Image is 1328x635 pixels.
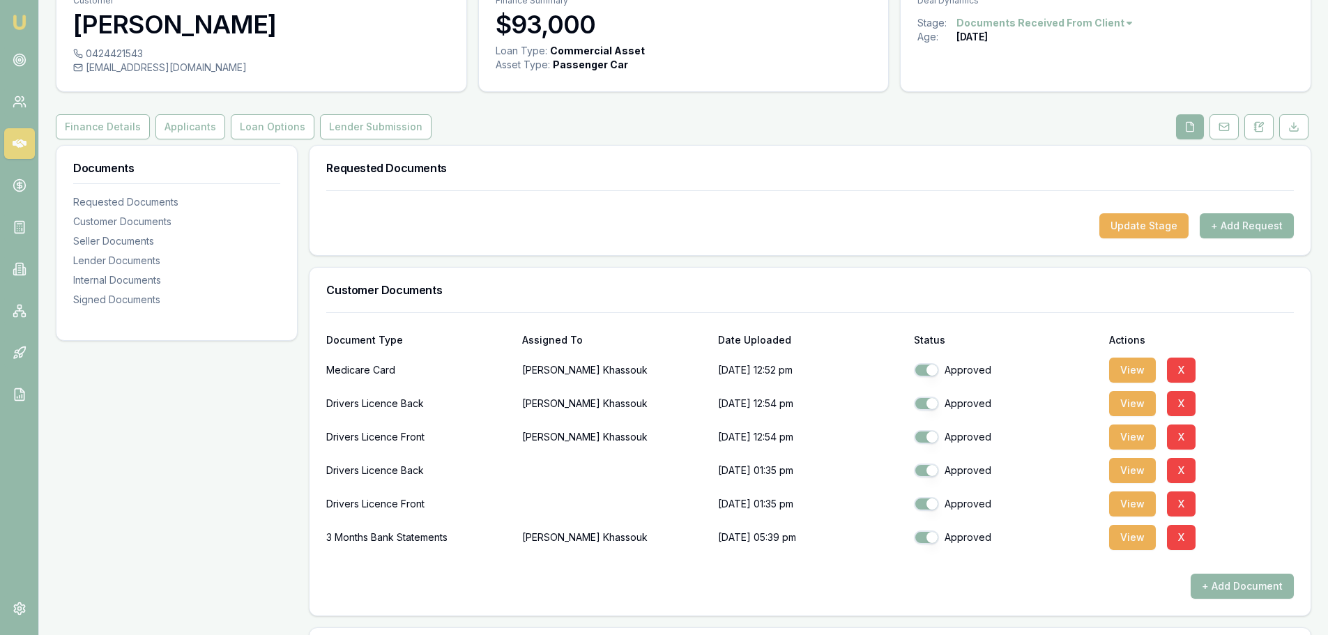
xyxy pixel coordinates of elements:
[496,10,872,38] h3: $93,000
[914,464,1099,477] div: Approved
[1109,525,1156,550] button: View
[56,114,153,139] a: Finance Details
[73,162,280,174] h3: Documents
[718,523,903,551] p: [DATE] 05:39 pm
[956,16,1134,30] button: Documents Received From Client
[1200,213,1294,238] button: + Add Request
[1109,358,1156,383] button: View
[1167,525,1196,550] button: X
[914,363,1099,377] div: Approved
[326,457,511,484] div: Drivers Licence Back
[553,58,628,72] div: Passenger Car
[11,14,28,31] img: emu-icon-u.png
[914,530,1099,544] div: Approved
[326,490,511,518] div: Drivers Licence Front
[914,497,1099,511] div: Approved
[718,335,903,345] div: Date Uploaded
[718,457,903,484] p: [DATE] 01:35 pm
[1099,213,1189,238] button: Update Stage
[73,47,450,61] div: 0424421543
[522,423,707,451] p: [PERSON_NAME] Khassouk
[1167,391,1196,416] button: X
[228,114,317,139] a: Loan Options
[718,356,903,384] p: [DATE] 12:52 pm
[326,390,511,418] div: Drivers Licence Back
[73,10,450,38] h3: [PERSON_NAME]
[1109,491,1156,517] button: View
[1191,574,1294,599] button: + Add Document
[917,30,956,44] div: Age:
[326,356,511,384] div: Medicare Card
[718,423,903,451] p: [DATE] 12:54 pm
[718,490,903,518] p: [DATE] 01:35 pm
[326,523,511,551] div: 3 Months Bank Statements
[155,114,225,139] button: Applicants
[917,16,956,30] div: Stage:
[914,430,1099,444] div: Approved
[1167,458,1196,483] button: X
[1109,424,1156,450] button: View
[522,356,707,384] p: [PERSON_NAME] Khassouk
[914,335,1099,345] div: Status
[153,114,228,139] a: Applicants
[496,44,547,58] div: Loan Type:
[326,284,1294,296] h3: Customer Documents
[320,114,432,139] button: Lender Submission
[231,114,314,139] button: Loan Options
[56,114,150,139] button: Finance Details
[1109,391,1156,416] button: View
[73,234,280,248] div: Seller Documents
[522,523,707,551] p: [PERSON_NAME] Khassouk
[522,335,707,345] div: Assigned To
[956,30,988,44] div: [DATE]
[718,390,903,418] p: [DATE] 12:54 pm
[326,162,1294,174] h3: Requested Documents
[326,335,511,345] div: Document Type
[1167,491,1196,517] button: X
[914,397,1099,411] div: Approved
[73,273,280,287] div: Internal Documents
[522,390,707,418] p: [PERSON_NAME] Khassouk
[73,215,280,229] div: Customer Documents
[1167,424,1196,450] button: X
[1109,458,1156,483] button: View
[73,61,450,75] div: [EMAIL_ADDRESS][DOMAIN_NAME]
[550,44,645,58] div: Commercial Asset
[317,114,434,139] a: Lender Submission
[1167,358,1196,383] button: X
[1109,335,1294,345] div: Actions
[496,58,550,72] div: Asset Type :
[73,293,280,307] div: Signed Documents
[73,254,280,268] div: Lender Documents
[73,195,280,209] div: Requested Documents
[326,423,511,451] div: Drivers Licence Front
